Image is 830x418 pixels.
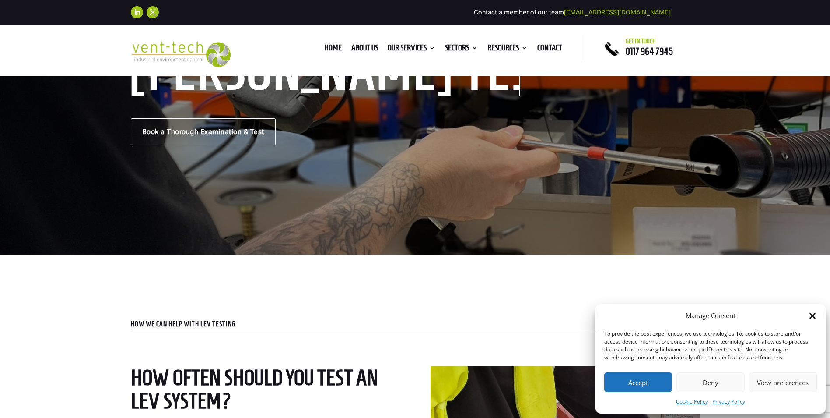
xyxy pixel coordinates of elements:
a: 0117 964 7945 [626,46,673,57]
span: Contact a member of our team [474,8,671,16]
a: Cookie Policy [676,397,708,407]
button: Accept [604,372,672,392]
div: To provide the best experiences, we use technologies like cookies to store and/or access device i... [604,330,816,361]
a: Resources [487,45,528,54]
p: HOW WE CAN HELP WITH LEV TESTING [131,321,700,328]
img: 2023-09-27T08_35_16.549ZVENT-TECH---Clear-background [131,41,231,67]
a: Contact [537,45,562,54]
a: Home [324,45,342,54]
a: Privacy Policy [712,397,745,407]
a: Follow on X [147,6,159,18]
button: Deny [676,372,744,392]
a: Our Services [388,45,435,54]
a: About us [351,45,378,54]
div: Manage Consent [686,311,735,321]
span: Get in touch [626,38,656,45]
h2: How Often Should You Test an LEV System? [131,366,399,417]
a: Follow on LinkedIn [131,6,143,18]
button: View preferences [749,372,817,392]
a: Book a Thorough Examination & Test [131,118,276,145]
div: Close dialog [808,312,817,320]
a: Sectors [445,45,478,54]
a: [EMAIL_ADDRESS][DOMAIN_NAME] [564,8,671,16]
